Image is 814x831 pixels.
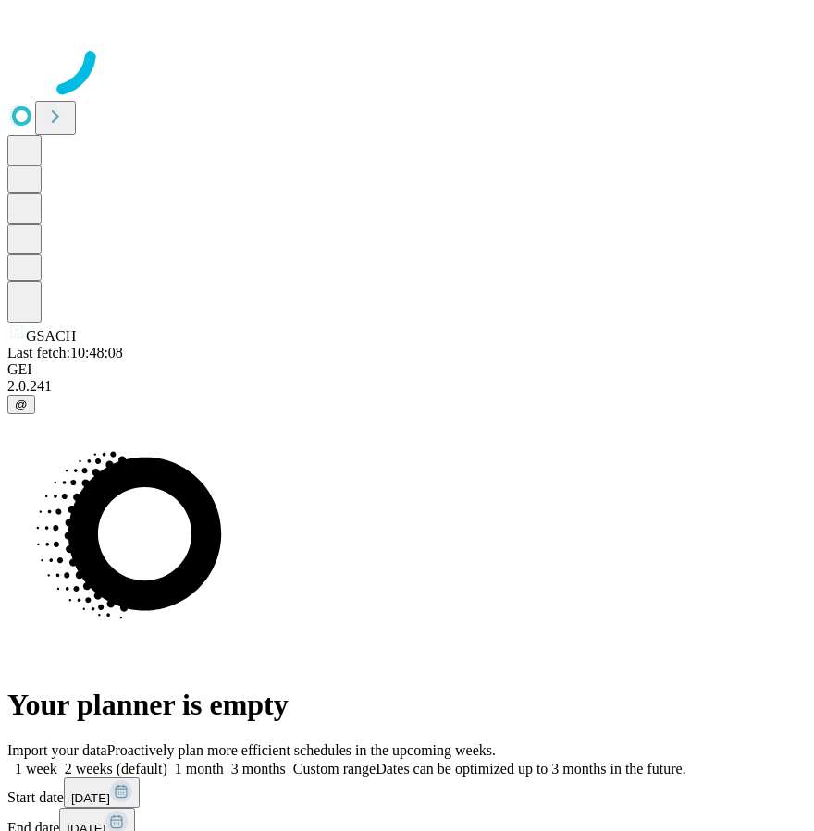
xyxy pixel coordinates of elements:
[231,761,286,776] span: 3 months
[15,761,57,776] span: 1 week
[7,395,35,414] button: @
[15,397,28,411] span: @
[376,761,685,776] span: Dates can be optimized up to 3 months in the future.
[26,328,76,344] span: GSACH
[7,378,807,395] div: 2.0.241
[7,777,807,808] div: Start date
[7,345,123,361] span: Last fetch: 10:48:08
[7,742,107,758] span: Import your data
[64,777,140,808] button: [DATE]
[65,761,167,776] span: 2 weeks (default)
[293,761,376,776] span: Custom range
[7,361,807,378] div: GEI
[175,761,224,776] span: 1 month
[7,688,807,722] h1: Your planner is empty
[107,742,496,758] span: Proactively plan more efficient schedules in the upcoming weeks.
[71,791,110,805] span: [DATE]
